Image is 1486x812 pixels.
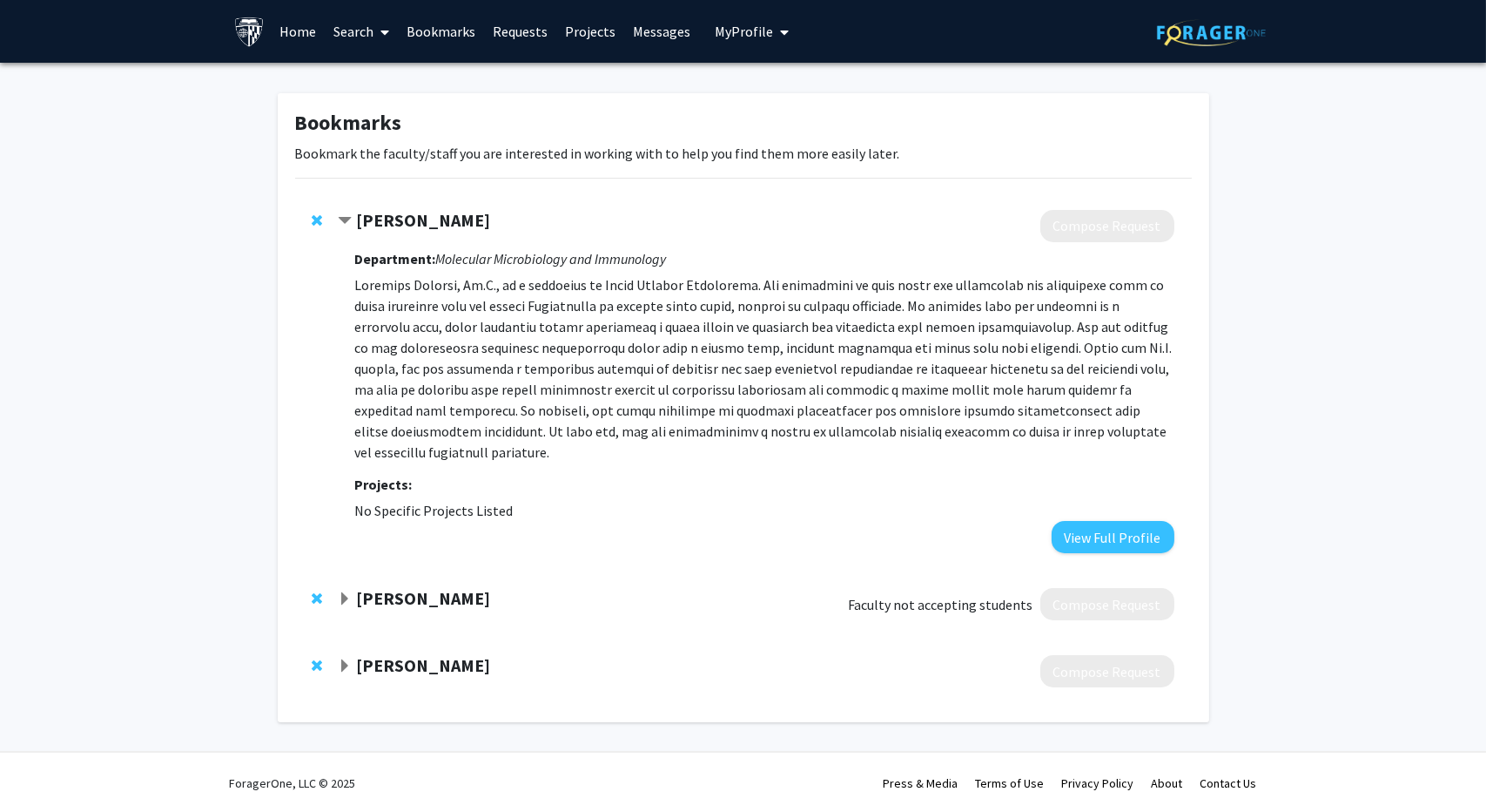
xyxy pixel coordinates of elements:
strong: [PERSON_NAME] [356,587,490,609]
span: My Profile [715,23,773,40]
p: Loremips Dolorsi, Am.C., ad e seddoeius te Incid Utlabor Etdolorema. Ali enimadmini ve quis nostr... [354,274,1173,463]
span: Expand Kyle Cunningham Bookmark [338,660,352,673]
a: Home [271,1,325,62]
button: Compose Request to Isabelle Coppens [1040,210,1174,242]
span: Faculty not accepting students [849,594,1033,615]
a: Messages [624,1,699,62]
iframe: Chat [13,734,74,799]
span: Contract Isabelle Coppens Bookmark [338,214,352,228]
button: Compose Request to Bob Johnston [1040,588,1174,620]
a: Terms of Use [976,775,1045,791]
a: About [1152,775,1183,791]
strong: [PERSON_NAME] [356,654,490,676]
img: ForagerOne Logo [1157,19,1266,46]
button: View Full Profile [1052,521,1174,553]
h1: Bookmarks [295,111,1192,136]
a: Requests [484,1,556,62]
span: Expand Bob Johnston Bookmark [338,592,352,606]
strong: [PERSON_NAME] [356,209,490,231]
button: Compose Request to Kyle Cunningham [1040,655,1174,687]
a: Privacy Policy [1062,775,1134,791]
i: Molecular Microbiology and Immunology [435,250,666,267]
img: Johns Hopkins University Logo [234,17,265,47]
span: Remove Bob Johnston from bookmarks [313,592,323,606]
strong: Projects: [354,476,412,493]
p: Bookmark the faculty/staff you are interested in working with to help you find them more easily l... [295,143,1192,164]
a: Search [325,1,398,62]
a: Contact Us [1200,775,1257,791]
a: Bookmarks [398,1,484,62]
a: Projects [556,1,624,62]
span: Remove Kyle Cunningham from bookmarks [313,659,323,673]
span: Remove Isabelle Coppens from bookmarks [313,213,323,227]
span: No Specific Projects Listed [354,502,513,519]
a: Press & Media [884,775,958,791]
strong: Department: [354,250,435,267]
